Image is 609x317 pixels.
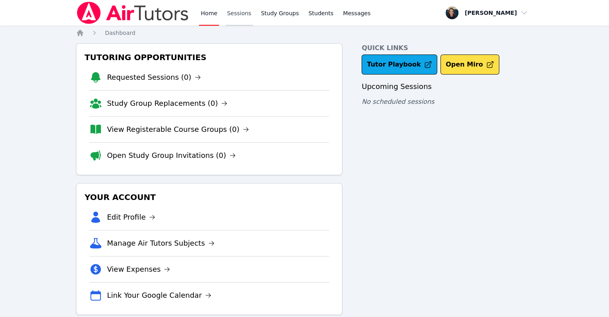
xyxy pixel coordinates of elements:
a: Requested Sessions (0) [107,72,201,83]
span: No scheduled sessions [362,98,434,105]
a: View Expenses [107,264,170,275]
a: Edit Profile [107,212,155,223]
span: Dashboard [105,30,135,36]
h3: Your Account [83,190,336,204]
a: Study Group Replacements (0) [107,98,227,109]
a: Dashboard [105,29,135,37]
a: Manage Air Tutors Subjects [107,238,215,249]
h3: Tutoring Opportunities [83,50,336,65]
a: Open Study Group Invitations (0) [107,150,236,161]
a: Tutor Playbook [362,55,437,75]
img: Air Tutors [76,2,189,24]
a: View Registerable Course Groups (0) [107,124,249,135]
span: Messages [343,9,371,17]
h3: Upcoming Sessions [362,81,533,92]
a: Link Your Google Calendar [107,290,211,301]
nav: Breadcrumb [76,29,533,37]
h4: Quick Links [362,43,533,53]
button: Open Miro [440,55,499,75]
